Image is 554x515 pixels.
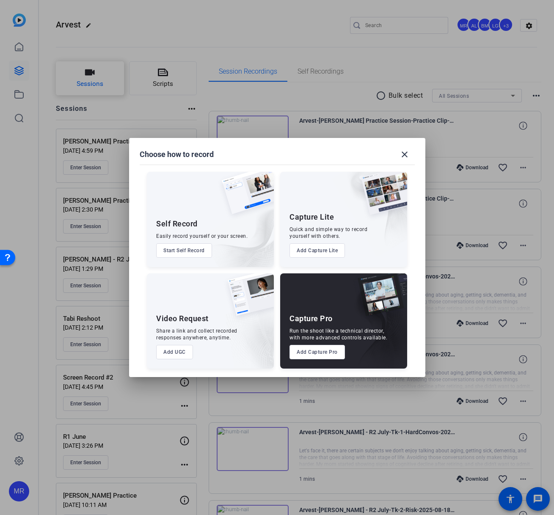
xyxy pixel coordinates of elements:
[400,149,410,160] mat-icon: close
[156,328,237,341] div: Share a link and collect recorded responses anywhere, anytime.
[289,314,333,324] div: Capture Pro
[289,243,345,258] button: Add Capture Lite
[225,300,274,369] img: embarkstudio-ugc-content.png
[289,345,345,359] button: Add Capture Pro
[156,345,193,359] button: Add UGC
[221,273,274,325] img: ugc-content.png
[351,273,407,325] img: capture-pro.png
[355,172,407,223] img: capture-lite.png
[289,226,367,240] div: Quick and simple way to record yourself with others.
[156,314,209,324] div: Video Request
[345,284,407,369] img: embarkstudio-capture-pro.png
[331,172,407,256] img: embarkstudio-capture-lite.png
[156,219,198,229] div: Self Record
[215,172,274,223] img: self-record.png
[156,233,248,240] div: Easily record yourself or your screen.
[289,328,387,341] div: Run the shoot like a technical director, with more advanced controls available.
[289,212,334,222] div: Capture Lite
[200,190,274,267] img: embarkstudio-self-record.png
[140,149,214,160] h1: Choose how to record
[156,243,212,258] button: Start Self Record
